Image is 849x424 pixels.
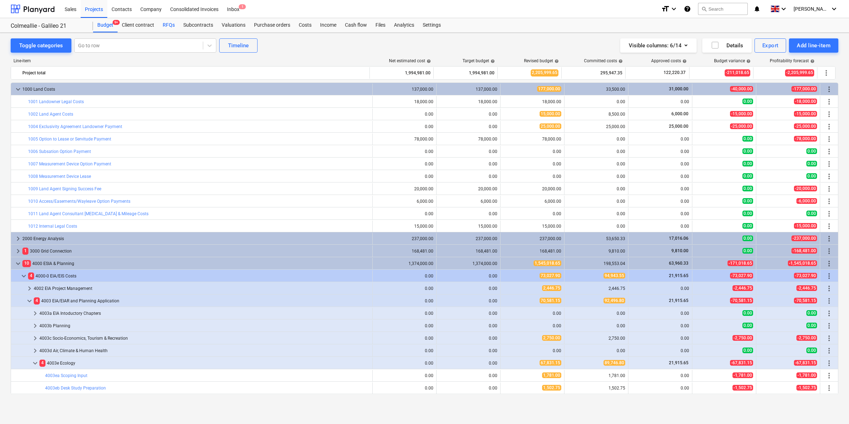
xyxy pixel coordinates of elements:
div: Approved costs [651,58,687,63]
div: 6,000.00 [439,199,497,204]
div: 137,000.00 [375,87,433,92]
div: 1000 Land Costs [22,84,369,95]
a: Costs [294,18,316,32]
span: help [425,59,431,63]
span: -15,000.00 [794,111,817,117]
span: -211,018.65 [725,69,750,76]
span: keyboard_arrow_right [31,346,39,355]
div: 0.00 [631,286,689,291]
a: Subcontracts [179,18,217,32]
span: keyboard_arrow_down [14,259,22,268]
span: 1 [22,248,28,254]
div: Export [762,41,779,50]
span: More actions [825,322,833,330]
button: Timeline [219,38,258,53]
div: 4000-0 EIA/EIS Costs [28,270,369,282]
div: 0.00 [567,348,625,353]
i: keyboard_arrow_down [830,5,838,13]
span: 0.00 [742,186,753,191]
span: 2,446.75 [542,285,561,291]
span: -70,581.15 [730,298,753,303]
span: -25,000.00 [794,123,817,129]
span: help [681,59,687,63]
div: 0.00 [439,298,497,303]
span: help [809,59,815,63]
i: format_size [661,5,670,13]
div: 0.00 [439,211,497,216]
div: 0.00 [375,298,433,303]
span: More actions [825,346,833,355]
div: 15,000.00 [503,224,561,229]
span: -18,000.00 [794,99,817,104]
div: 4003a EIA Intoductory Chapters [39,308,369,319]
div: 0.00 [503,348,561,353]
span: More actions [825,172,833,181]
div: 0.00 [439,286,497,291]
span: -2,750.00 [796,335,817,341]
div: Net estimated cost [389,58,431,63]
span: -1,545,018.65 [788,260,817,266]
div: 1,374,000.00 [375,261,433,266]
a: Files [371,18,390,32]
div: 295,947.35 [564,67,622,79]
button: Search [698,3,748,15]
div: 2,446.75 [567,286,625,291]
span: keyboard_arrow_down [25,297,34,305]
span: 17,016.06 [668,236,689,241]
div: 168,481.00 [375,249,433,254]
div: 0.00 [439,348,497,353]
span: 4 [34,297,40,304]
div: 0.00 [631,211,689,216]
span: 21,915.65 [668,298,689,303]
span: keyboard_arrow_down [20,272,28,280]
div: 0.00 [567,137,625,142]
span: More actions [825,259,833,268]
span: 0.00 [742,310,753,316]
span: 2,750.00 [542,335,561,341]
div: 0.00 [503,174,561,179]
span: More actions [825,359,833,367]
span: 73,027.90 [540,273,561,279]
div: Cash flow [341,18,371,32]
div: 0.00 [503,311,561,316]
span: More actions [825,222,833,230]
div: 0.00 [439,311,497,316]
div: 20,000.00 [503,186,561,191]
div: 0.00 [439,323,497,328]
div: 0.00 [375,323,433,328]
div: 4002 EIA Project Management [34,283,369,294]
span: 1 [239,4,246,9]
span: 0.00 [742,198,753,204]
span: 0.00 [806,348,817,353]
div: 0.00 [375,112,433,117]
span: 21,915.65 [668,273,689,278]
div: Budget variance [714,58,751,63]
div: 0.00 [631,149,689,154]
div: 0.00 [503,149,561,154]
span: keyboard_arrow_down [31,359,39,367]
a: 1008 Measurement Device Lease [28,174,91,179]
div: 0.00 [375,274,433,279]
div: Timeline [228,41,249,50]
span: 0.00 [742,211,753,216]
span: More actions [825,122,833,131]
span: -2,205,999.65 [785,69,814,76]
div: 3000 Grid Connection [22,245,369,257]
div: 18,000.00 [375,99,433,104]
span: More actions [825,160,833,168]
span: -78,000.00 [794,136,817,142]
span: More actions [825,147,833,156]
span: -171,018.65 [728,260,753,266]
span: 0.00 [742,248,753,254]
a: Purchase orders [250,18,294,32]
a: Client contract [118,18,158,32]
div: 0.00 [567,224,625,229]
div: Line-item [11,58,370,63]
div: 6,000.00 [375,199,433,204]
div: 0.00 [439,112,497,117]
span: -2,446.75 [732,285,753,291]
div: 0.00 [375,336,433,341]
span: 2,205,999.65 [531,69,558,76]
